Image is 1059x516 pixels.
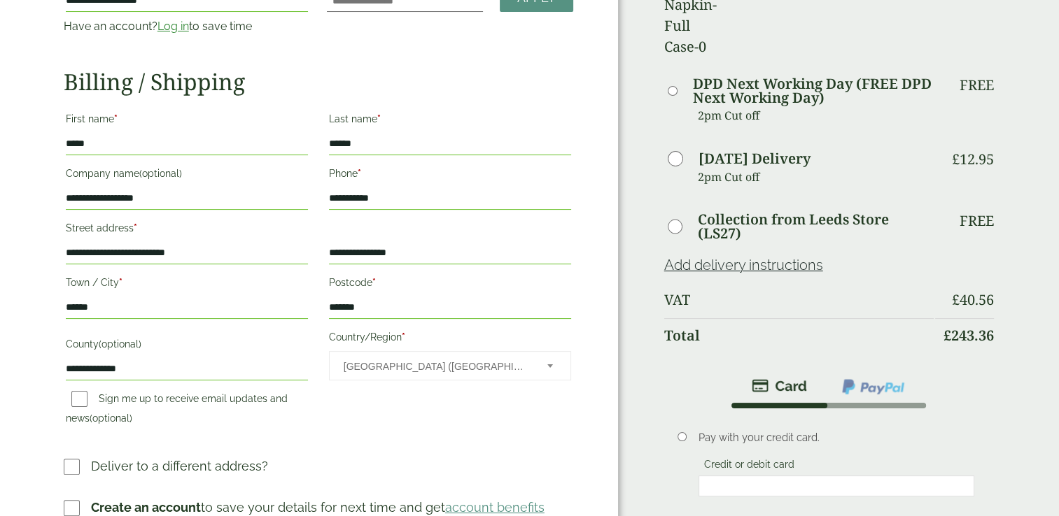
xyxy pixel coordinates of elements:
[329,327,571,351] label: Country/Region
[114,113,118,124] abbr: required
[960,213,994,229] p: Free
[841,378,906,396] img: ppcp-gateway.png
[952,290,960,309] span: £
[66,109,308,133] label: First name
[664,283,934,317] th: VAT
[66,334,308,358] label: County
[344,352,528,381] span: United Kingdom (UK)
[139,168,182,179] span: (optional)
[358,168,361,179] abbr: required
[445,500,545,515] a: account benefits
[134,222,137,234] abbr: required
[693,77,934,105] label: DPD Next Working Day (FREE DPD Next Working Day)
[99,338,141,350] span: (optional)
[698,213,934,241] label: Collection from Leeds Store (LS27)
[64,69,573,95] h2: Billing / Shipping
[157,20,189,33] a: Log in
[698,105,934,126] p: 2pm Cut off
[402,331,405,343] abbr: required
[952,290,994,309] bdi: 40.56
[960,77,994,94] p: Free
[699,459,800,474] label: Credit or debit card
[64,18,310,35] p: Have an account? to save time
[952,150,960,169] span: £
[699,152,811,166] label: [DATE] Delivery
[944,326,951,345] span: £
[377,113,381,124] abbr: required
[329,109,571,133] label: Last name
[329,273,571,296] label: Postcode
[91,500,201,515] strong: Create an account
[66,218,308,242] label: Street address
[952,150,994,169] bdi: 12.95
[752,378,807,394] img: stripe.png
[66,393,288,428] label: Sign me up to receive email updates and news
[119,277,122,288] abbr: required
[66,273,308,296] label: Town / City
[329,164,571,187] label: Phone
[372,277,376,288] abbr: required
[91,457,268,475] p: Deliver to a different address?
[90,413,132,424] span: (optional)
[944,326,994,345] bdi: 243.36
[664,257,823,273] a: Add delivery instructions
[71,391,87,407] input: Sign me up to receive email updates and news(optional)
[664,318,934,352] th: Total
[329,351,571,380] span: Country/Region
[698,166,934,187] p: 2pm Cut off
[66,164,308,187] label: Company name
[699,430,974,445] p: Pay with your credit card.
